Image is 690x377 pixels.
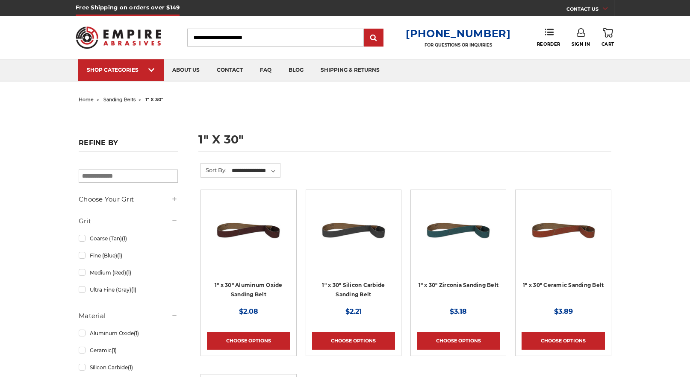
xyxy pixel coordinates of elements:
span: Sign In [572,41,590,47]
span: (1) [128,364,133,371]
span: $2.08 [239,307,258,316]
span: $3.18 [450,307,467,316]
a: Choose Options [417,332,500,350]
a: Reorder [537,28,560,47]
select: Sort By: [230,164,280,177]
a: Fine (Blue) [79,248,178,263]
a: shipping & returns [312,59,388,81]
h5: Refine by [79,139,178,152]
a: 1" x 30" Aluminum Oxide File Belt [207,196,290,279]
a: about us [164,59,208,81]
h5: Grit [79,216,178,226]
span: 1" x 30" [145,96,163,102]
span: (1) [134,330,139,336]
h1: 1" x 30" [198,134,611,152]
a: sanding belts [103,96,136,102]
span: (1) [131,286,136,293]
span: $2.21 [345,307,362,316]
a: Ultra Fine (Gray) [79,282,178,297]
input: Submit [365,29,382,47]
a: Aluminum Oxide [79,326,178,341]
a: 1" x 30" Ceramic Sanding Belt [523,282,604,288]
p: FOR QUESTIONS OR INQUIRIES [406,42,511,48]
a: 1" x 30" Ceramic File Belt [522,196,604,279]
a: CONTACT US [566,4,614,16]
span: (1) [112,347,117,354]
h5: Choose Your Grit [79,194,178,205]
label: Sort By: [201,164,227,176]
img: Empire Abrasives [76,21,161,54]
a: home [79,96,94,102]
a: Choose Options [522,332,604,350]
span: (1) [122,235,127,242]
img: 1" x 30" Ceramic File Belt [529,196,598,264]
a: Silicon Carbide [79,360,178,375]
a: Cart [602,28,614,47]
a: 1" x 30" Silicon Carbide Sanding Belt [322,282,385,298]
a: Medium (Red) [79,265,178,280]
img: 1" x 30" Silicon Carbide File Belt [319,196,388,264]
a: Choose Options [312,332,395,350]
span: Cart [602,41,614,47]
h5: Material [79,311,178,321]
a: 1" x 30" Zirconia Sanding Belt [419,282,499,288]
a: blog [280,59,312,81]
span: Reorder [537,41,560,47]
div: SHOP CATEGORIES [87,67,155,73]
span: (1) [117,252,122,259]
img: 1" x 30" Aluminum Oxide File Belt [214,196,283,264]
img: 1" x 30" Zirconia File Belt [424,196,492,264]
a: Coarse (Tan) [79,231,178,246]
a: 1" x 30" Silicon Carbide File Belt [312,196,395,279]
a: contact [208,59,251,81]
a: 1" x 30" Aluminum Oxide Sanding Belt [215,282,283,298]
a: 1" x 30" Zirconia File Belt [417,196,500,279]
a: Choose Options [207,332,290,350]
a: [PHONE_NUMBER] [406,27,511,40]
span: $3.89 [554,307,573,316]
span: (1) [126,269,131,276]
a: Ceramic [79,343,178,358]
a: faq [251,59,280,81]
